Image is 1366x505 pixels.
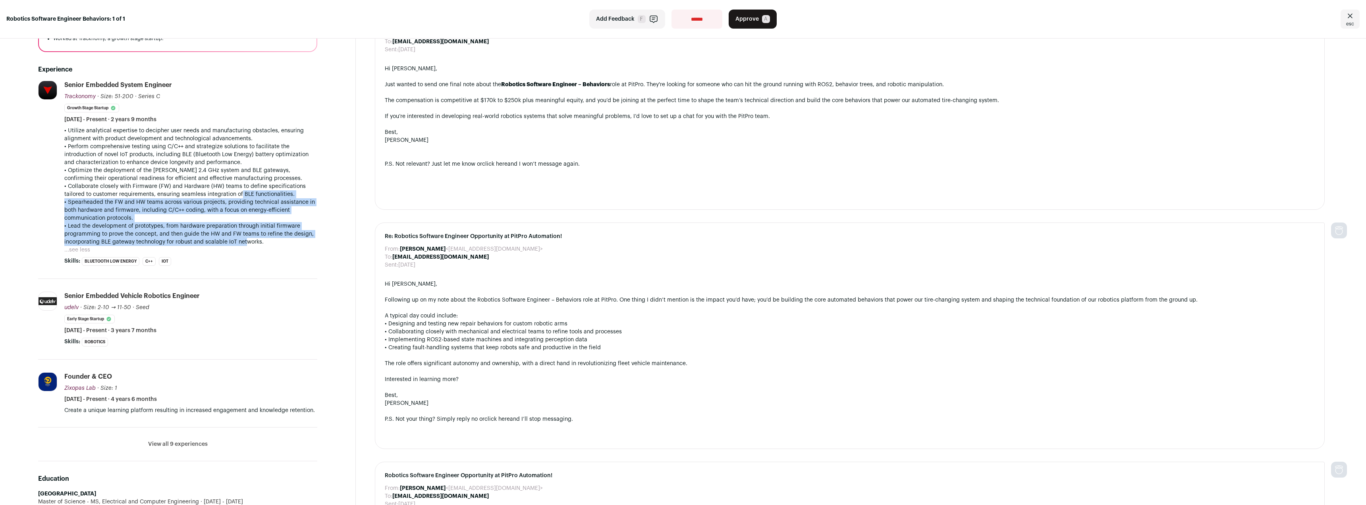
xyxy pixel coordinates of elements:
[64,385,96,391] span: Zixopas Lab
[1346,21,1354,27] span: esc
[385,38,392,46] dt: To:
[385,280,1315,288] div: Hi [PERSON_NAME],
[392,493,489,499] b: [EMAIL_ADDRESS][DOMAIN_NAME]
[148,440,208,448] button: View all 9 experiences
[38,65,317,74] h2: Experience
[400,484,543,492] dd: <[EMAIL_ADDRESS][DOMAIN_NAME]>
[385,328,1315,336] div: • Collaborating closely with mechanical and electrical teams to refine tools and processes
[400,486,446,491] b: [PERSON_NAME]
[64,222,317,246] p: • Lead the development of prototypes, from hardware preparation through initial firmware programm...
[64,182,317,198] p: • Collaborate closely with Firmware (FW) and Hardware (HW) teams to define specifications tailore...
[1341,10,1360,29] a: Close
[80,305,131,310] span: · Size: 2-10 → 11-50
[64,127,317,143] p: • Utilize analytical expertise to decipher user needs and manufacturing obstacles, ensuring align...
[143,257,156,266] li: C++
[735,15,759,23] span: Approve
[97,385,117,391] span: · Size: 1
[392,39,489,45] b: [EMAIL_ADDRESS][DOMAIN_NAME]
[385,360,1315,368] div: The role offers significant autonomy and ownership, with a direct hand in revolutionizing fleet v...
[136,305,149,310] span: Seed
[39,297,57,305] img: 382089160814e8e0c16862bf656afd943fe8b4beccdb6d8a0cb262c621b2b347.jpg
[64,166,317,182] p: • Optimize the deployment of the [PERSON_NAME] 2.4 GHz system and BLE gateways, confirming their ...
[64,116,156,124] span: [DATE] - Present · 2 years 9 months
[385,261,398,269] dt: Sent:
[385,245,400,253] dt: From:
[138,94,160,99] span: Series C
[385,160,1315,168] div: P.S. Not relevant? Just let me know or and I won’t message again.
[64,94,96,99] span: Trackonomy
[38,474,317,484] h2: Education
[82,257,139,266] li: Bluetooth Low Energy
[482,161,507,167] a: click here
[64,315,115,323] li: Early Stage Startup
[64,338,80,346] span: Skills:
[392,254,489,260] b: [EMAIL_ADDRESS][DOMAIN_NAME]
[385,112,1315,120] div: If you’re interested in developing real-world robotics systems that solve meaningful problems, I’...
[484,416,510,422] a: click here
[385,65,1315,73] div: Hi [PERSON_NAME],
[64,327,156,335] span: [DATE] - Present · 3 years 7 months
[385,492,392,500] dt: To:
[82,338,108,346] li: Robotics
[400,246,446,252] b: [PERSON_NAME]
[385,232,1315,240] span: Re: Robotics Software Engineer Opportunity at PitPro Automation!
[638,15,646,23] span: F
[6,15,125,23] strong: Robotics Software Engineer Behaviors: 1 of 1
[64,143,317,166] p: • Perform comprehensive testing using C/C++ and strategize solutions to facilitate the introducti...
[385,312,1315,320] div: A typical day could include:
[385,97,1315,104] div: The compensation is competitive at $170k to $250k plus meaningful equity, and you’d be joining at...
[133,304,134,312] span: ·
[64,104,119,112] li: Growth Stage Startup
[64,246,90,254] button: ...see less
[385,46,398,54] dt: Sent:
[385,344,1315,352] div: • Creating fault-handling systems that keep robots safe and productive in the field
[385,253,392,261] dt: To:
[398,261,415,269] dd: [DATE]
[398,46,415,54] dd: [DATE]
[39,373,57,391] img: f6da03aa7d66ec6beb5b8a6723759e48068e0492a3990936bb54f5ae7b6703d7.jpg
[385,399,1315,407] div: [PERSON_NAME]
[385,128,1315,136] div: Best,
[97,94,133,99] span: · Size: 51-200
[1331,462,1347,478] img: nopic.png
[64,395,157,403] span: [DATE] - Present · 4 years 6 months
[385,484,400,492] dt: From:
[385,391,1315,399] div: Best,
[64,305,79,310] span: udelv
[64,198,317,222] p: • Spearheaded the FW and HW teams across various projects, providing technical assistance in both...
[38,491,96,497] strong: [GEOGRAPHIC_DATA]
[39,81,57,99] img: e36cce8712f14fbd14de9aa49903cace205d806ef1a78633a7648afce19846dd.jpg
[1331,223,1347,238] img: nopic.png
[501,82,610,87] strong: Robotics Software Engineer – Behaviors
[762,15,770,23] span: A
[64,257,80,265] span: Skills:
[385,375,1315,383] div: Interested in learning more?
[53,35,307,42] li: Worked at Tracknomy, a growth stage startup.
[135,93,137,101] span: ·
[596,15,635,23] span: Add Feedback
[385,320,1315,328] div: • Designing and testing new repair behaviors for custom robotic arms
[64,292,200,300] div: Senior Embedded Vehicle Robotics Engineer
[385,81,1315,89] div: Just wanted to send one final note about the role at PitPro. They're looking for someone who can ...
[385,336,1315,344] div: • Implementing ROS2-based state machines and integrating perception data
[385,472,1315,480] span: Robotics Software Engineer Opportunity at PitPro Automation!
[729,10,777,29] button: Approve A
[400,245,543,253] dd: <[EMAIL_ADDRESS][DOMAIN_NAME]>
[385,296,1315,304] div: Following up on my note about the Robotics Software Engineer – Behaviors role at PitPro. One thin...
[589,10,665,29] button: Add Feedback F
[64,372,112,381] div: Founder & CEO
[385,415,1315,423] div: P.S. Not your thing? Simply reply no or and I’ll stop messaging.
[385,136,1315,144] div: [PERSON_NAME]
[64,406,317,414] p: Create a unique learning platform resulting in increased engagement and knowledge retention.
[64,81,172,89] div: Senior Embedded System Engineer
[159,257,171,266] li: IOT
